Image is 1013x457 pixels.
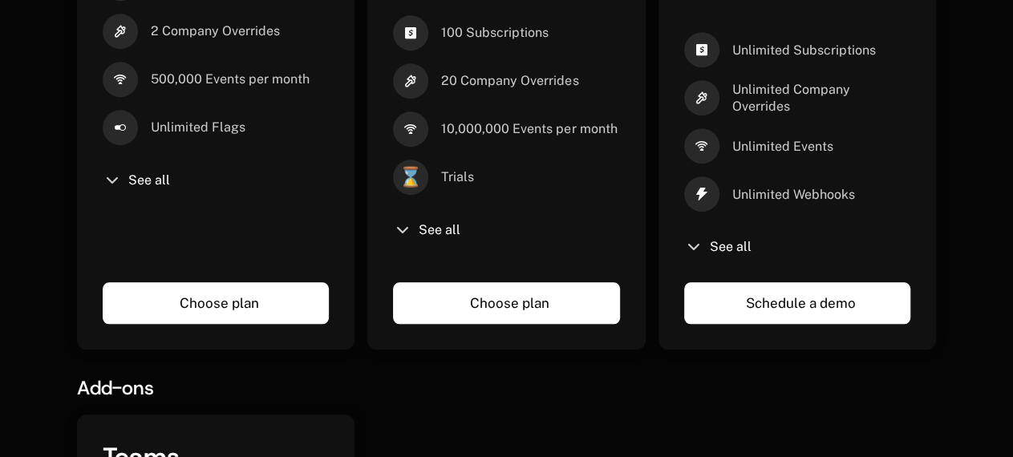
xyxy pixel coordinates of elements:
[393,160,428,195] span: ⌛
[710,241,752,253] span: See all
[684,32,719,67] i: cashapp
[441,72,578,90] span: 20 Company Overrides
[393,111,428,147] i: signal
[103,14,138,49] i: hammer
[441,120,617,138] span: 10,000,000 Events per month
[151,71,310,88] span: 500,000 Events per month
[441,24,549,42] span: 100 Subscriptions
[684,128,719,164] i: signal
[732,81,910,115] span: Unlimited Company Overrides
[684,176,719,212] i: thunder
[393,220,412,240] i: chevron-down
[393,282,619,324] a: Choose plan
[103,110,138,145] i: boolean-on
[393,15,428,51] i: cashapp
[732,186,855,204] span: Unlimited Webhooks
[732,138,833,156] span: Unlimited Events
[684,237,703,257] i: chevron-down
[151,119,245,136] span: Unlimited Flags
[684,282,910,324] a: Schedule a demo
[732,42,876,59] span: Unlimited Subscriptions
[684,80,719,115] i: hammer
[128,174,170,187] span: See all
[419,224,460,237] span: See all
[103,62,138,97] i: signal
[103,171,122,190] i: chevron-down
[77,375,154,401] span: Add-ons
[103,282,329,324] a: Choose plan
[393,63,428,99] i: hammer
[151,22,280,40] span: 2 Company Overrides
[441,168,474,186] span: Trials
